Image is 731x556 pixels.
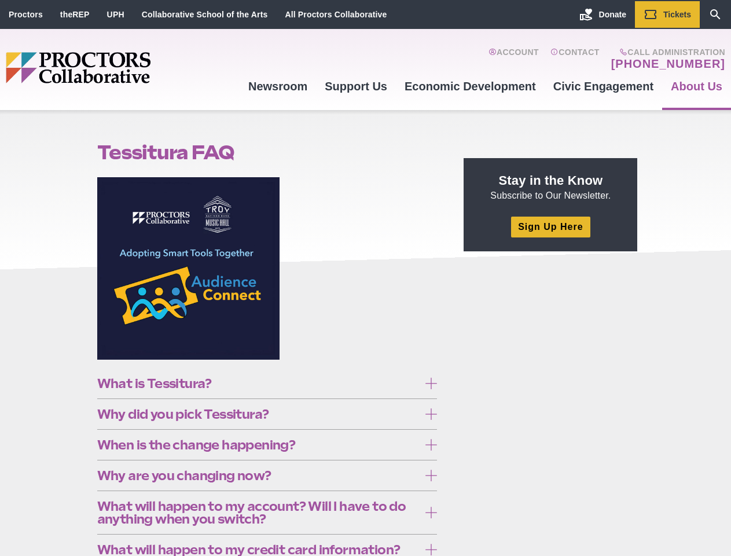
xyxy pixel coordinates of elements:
a: Newsroom [240,71,316,102]
a: Tickets [635,1,700,28]
a: Collaborative School of the Arts [142,10,268,19]
span: Why are you changing now? [97,469,420,482]
span: What is Tessitura? [97,377,420,390]
a: Civic Engagement [545,71,662,102]
a: All Proctors Collaborative [285,10,387,19]
a: Support Us [316,71,396,102]
span: Donate [599,10,626,19]
a: Account [488,47,539,71]
span: What will happen to my credit card information? [97,543,420,556]
img: Proctors logo [6,52,240,83]
a: Proctors [9,10,43,19]
a: Economic Development [396,71,545,102]
strong: Stay in the Know [499,173,603,188]
a: UPH [107,10,124,19]
p: Subscribe to Our Newsletter. [477,172,623,202]
h1: Tessitura FAQ [97,141,438,163]
span: Tickets [663,10,691,19]
iframe: Advertisement [464,265,637,410]
a: Search [700,1,731,28]
a: About Us [662,71,731,102]
span: Why did you pick Tessitura? [97,408,420,420]
span: What will happen to my account? Will I have to do anything when you switch? [97,500,420,525]
a: Contact [550,47,600,71]
a: theREP [60,10,90,19]
span: When is the change happening? [97,438,420,451]
a: Donate [571,1,635,28]
a: [PHONE_NUMBER] [611,57,725,71]
span: Call Administration [608,47,725,57]
a: Sign Up Here [511,217,590,237]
